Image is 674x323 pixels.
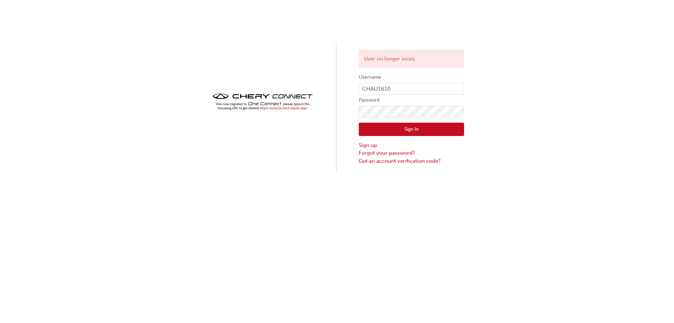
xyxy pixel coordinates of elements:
[359,83,464,95] input: Username
[359,157,464,165] a: Got an account verification code?
[359,50,464,68] div: User no longer exists
[210,91,315,112] img: cheryconnect
[359,73,464,82] label: Username
[359,149,464,157] a: Forgot your password?
[359,123,464,136] button: Sign In
[359,141,464,149] a: Sign up
[359,96,464,104] label: Password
